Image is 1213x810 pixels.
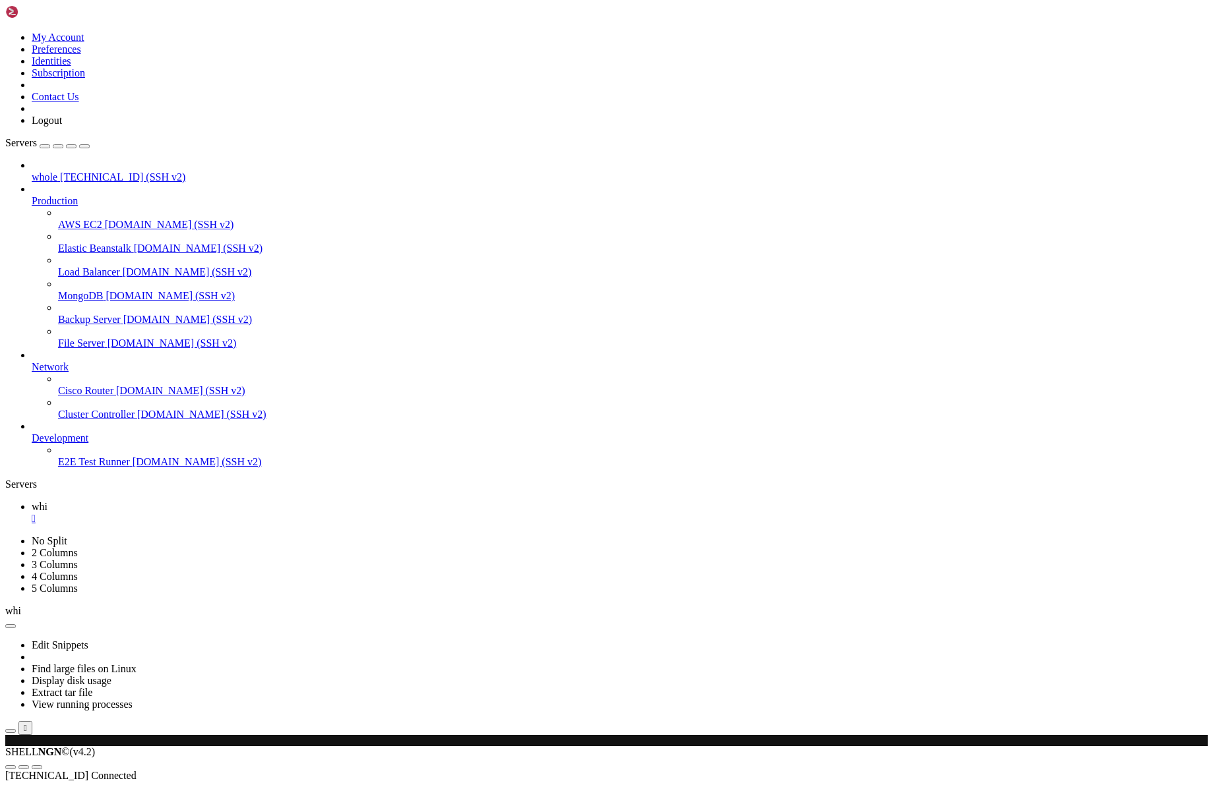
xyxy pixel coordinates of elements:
[32,432,1208,444] a: Development
[58,243,131,254] span: Elastic Beanstalk
[58,290,103,301] span: MongoDB
[32,501,47,512] span: whi
[32,183,1208,349] li: Production
[32,513,1208,525] a: 
[133,456,262,467] span: [DOMAIN_NAME] (SSH v2)
[58,231,1208,254] li: Elastic Beanstalk [DOMAIN_NAME] (SSH v2)
[58,373,1208,397] li: Cisco Router [DOMAIN_NAME] (SSH v2)
[32,91,79,102] a: Contact Us
[58,302,1208,326] li: Backup Server [DOMAIN_NAME] (SSH v2)
[32,501,1208,525] a: whi
[58,337,1208,349] a: File Server [DOMAIN_NAME] (SSH v2)
[58,219,1208,231] a: AWS EC2 [DOMAIN_NAME] (SSH v2)
[32,432,88,444] span: Development
[32,663,137,674] a: Find large files on Linux
[5,478,1208,490] div: Servers
[32,115,62,126] a: Logout
[32,675,111,686] a: Display disk usage
[134,243,263,254] span: [DOMAIN_NAME] (SSH v2)
[32,559,78,570] a: 3 Columns
[32,361,69,372] span: Network
[18,721,32,735] button: 
[32,361,1208,373] a: Network
[32,67,85,78] a: Subscription
[5,137,90,148] a: Servers
[58,409,1208,420] a: Cluster Controller [DOMAIN_NAME] (SSH v2)
[123,266,252,277] span: [DOMAIN_NAME] (SSH v2)
[108,337,237,349] span: [DOMAIN_NAME] (SSH v2)
[32,583,78,594] a: 5 Columns
[32,171,57,183] span: whole
[58,314,121,325] span: Backup Server
[32,195,1208,207] a: Production
[58,456,130,467] span: E2E Test Runner
[58,409,135,420] span: Cluster Controller
[116,385,245,396] span: [DOMAIN_NAME] (SSH v2)
[123,314,253,325] span: [DOMAIN_NAME] (SSH v2)
[106,290,235,301] span: [DOMAIN_NAME] (SSH v2)
[32,159,1208,183] li: whole [TECHNICAL_ID] (SSH v2)
[32,420,1208,468] li: Development
[32,349,1208,420] li: Network
[24,723,27,733] div: 
[105,219,234,230] span: [DOMAIN_NAME] (SSH v2)
[5,5,81,18] img: Shellngn
[58,397,1208,420] li: Cluster Controller [DOMAIN_NAME] (SSH v2)
[32,195,78,206] span: Production
[58,278,1208,302] li: MongoDB [DOMAIN_NAME] (SSH v2)
[5,137,37,148] span: Servers
[32,571,78,582] a: 4 Columns
[58,207,1208,231] li: AWS EC2 [DOMAIN_NAME] (SSH v2)
[58,290,1208,302] a: MongoDB [DOMAIN_NAME] (SSH v2)
[58,385,113,396] span: Cisco Router
[58,326,1208,349] li: File Server [DOMAIN_NAME] (SSH v2)
[58,456,1208,468] a: E2E Test Runner [DOMAIN_NAME] (SSH v2)
[32,171,1208,183] a: whole [TECHNICAL_ID] (SSH v2)
[58,337,105,349] span: File Server
[32,43,81,55] a: Preferences
[58,266,120,277] span: Load Balancer
[60,171,185,183] span: [TECHNICAL_ID] (SSH v2)
[58,243,1208,254] a: Elastic Beanstalk [DOMAIN_NAME] (SSH v2)
[5,605,21,616] span: whi
[58,314,1208,326] a: Backup Server [DOMAIN_NAME] (SSH v2)
[58,219,102,230] span: AWS EC2
[32,699,133,710] a: View running processes
[32,55,71,67] a: Identities
[32,535,67,546] a: No Split
[32,547,78,558] a: 2 Columns
[32,32,84,43] a: My Account
[58,254,1208,278] li: Load Balancer [DOMAIN_NAME] (SSH v2)
[58,266,1208,278] a: Load Balancer [DOMAIN_NAME] (SSH v2)
[58,385,1208,397] a: Cisco Router [DOMAIN_NAME] (SSH v2)
[32,687,92,698] a: Extract tar file
[58,444,1208,468] li: E2E Test Runner [DOMAIN_NAME] (SSH v2)
[137,409,266,420] span: [DOMAIN_NAME] (SSH v2)
[32,639,88,651] a: Edit Snippets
